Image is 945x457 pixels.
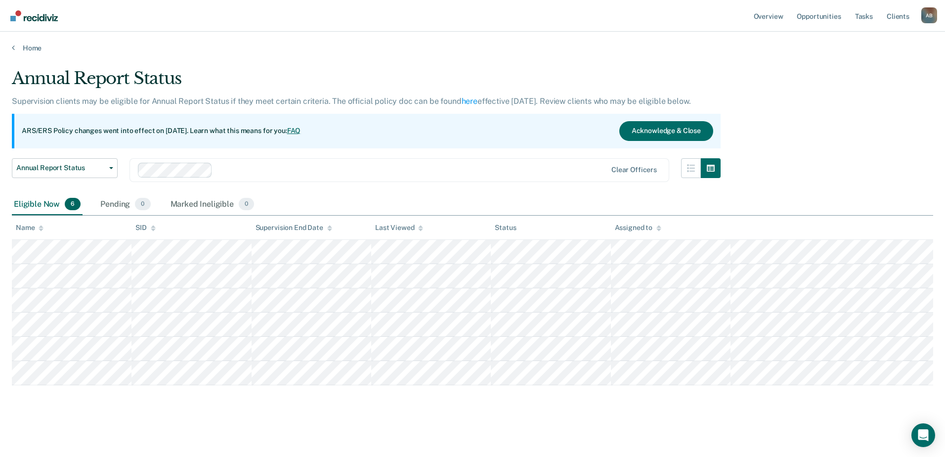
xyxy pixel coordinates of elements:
a: FAQ [287,127,301,135]
div: SID [135,224,156,232]
div: Pending0 [98,194,152,216]
span: 6 [65,198,81,211]
div: Assigned to [615,224,661,232]
button: Acknowledge & Close [619,121,713,141]
a: Home [12,44,933,52]
div: Name [16,224,43,232]
p: Supervision clients may be eligible for Annual Report Status if they meet certain criteria. The o... [12,96,690,106]
div: Open Intercom Messenger [911,423,935,447]
div: Supervision End Date [256,224,332,232]
button: Annual Report Status [12,158,118,178]
a: here [462,96,477,106]
div: Eligible Now6 [12,194,83,216]
div: Marked Ineligible0 [169,194,257,216]
span: 0 [239,198,254,211]
p: ARS/ERS Policy changes went into effect on [DATE]. Learn what this means for you: [22,126,301,136]
img: Recidiviz [10,10,58,21]
div: Last Viewed [375,224,423,232]
div: A B [921,7,937,23]
span: 0 [135,198,150,211]
div: Annual Report Status [12,68,721,96]
button: Profile dropdown button [921,7,937,23]
span: Annual Report Status [16,164,105,172]
div: Clear officers [611,166,657,174]
div: Status [495,224,516,232]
